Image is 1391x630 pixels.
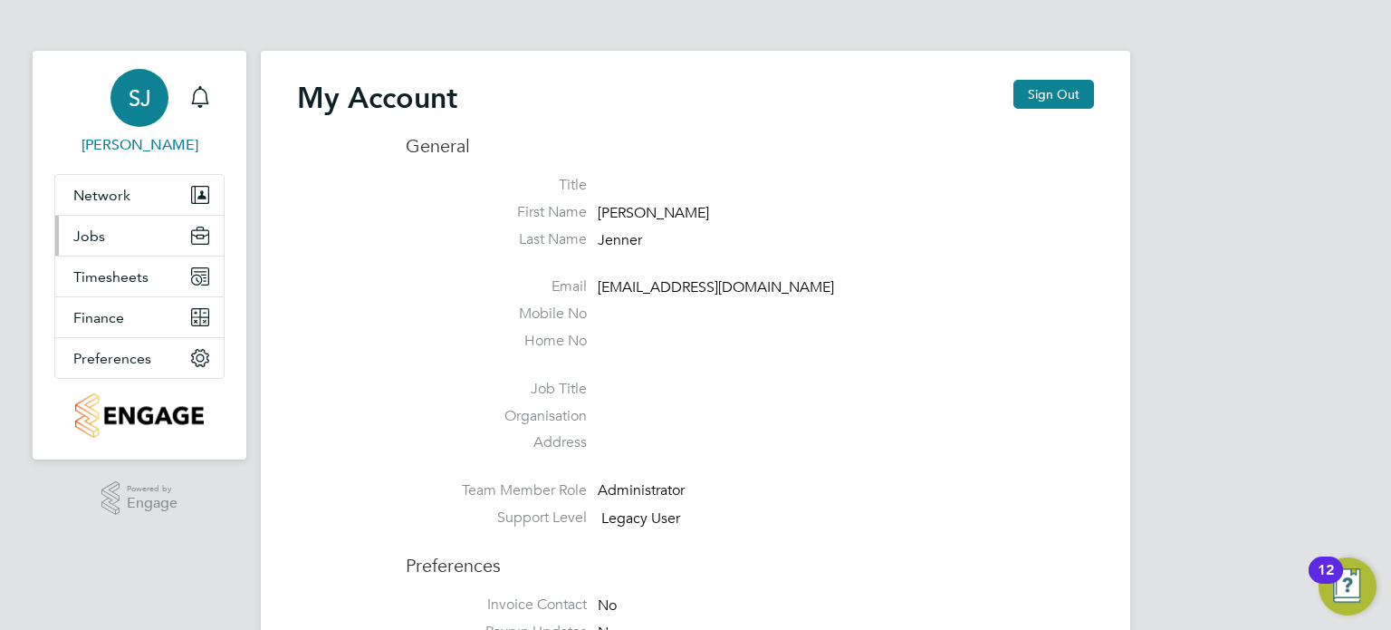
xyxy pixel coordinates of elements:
[406,305,587,324] label: Mobile No
[406,230,587,249] label: Last Name
[54,134,225,156] span: Sam Jenner
[55,257,224,296] button: Timesheets
[406,277,587,296] label: Email
[297,80,457,116] h2: My Account
[598,204,709,222] span: [PERSON_NAME]
[406,332,587,351] label: Home No
[129,86,151,110] span: SJ
[406,433,587,452] label: Address
[406,203,587,222] label: First Name
[406,481,587,500] label: Team Member Role
[55,338,224,378] button: Preferences
[406,509,587,528] label: Support Level
[127,496,177,511] span: Engage
[1013,80,1094,109] button: Sign Out
[55,216,224,256] button: Jobs
[406,176,587,195] label: Title
[1319,557,1377,615] button: Open Resource Center, 12 new notifications
[406,407,587,426] label: Organisation
[54,393,225,438] a: Go to home page
[75,393,203,438] img: smartmanagedsolutions-logo-retina.png
[73,228,105,245] span: Jobs
[406,536,1094,577] h3: Preferences
[73,309,124,326] span: Finance
[601,509,680,528] span: Legacy User
[406,380,587,399] label: Job Title
[33,51,246,460] nav: Main navigation
[598,596,617,615] span: No
[598,231,642,249] span: Jenner
[54,69,225,156] a: SJ[PERSON_NAME]
[101,481,178,516] a: Powered byEngage
[598,481,770,500] div: Administrator
[73,350,151,367] span: Preferences
[127,481,177,497] span: Powered by
[1318,570,1334,594] div: 12
[73,187,130,204] span: Network
[55,175,224,215] button: Network
[73,268,149,286] span: Timesheets
[598,279,834,297] span: [EMAIL_ADDRESS][DOMAIN_NAME]
[406,596,587,615] label: Invoice Contact
[406,134,1094,158] h3: General
[55,297,224,337] button: Finance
